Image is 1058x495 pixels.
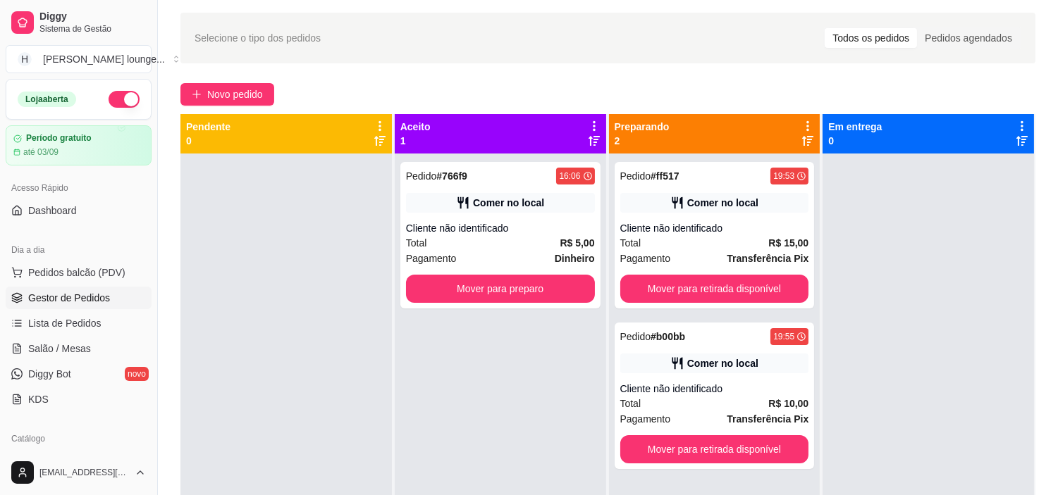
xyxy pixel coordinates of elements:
[773,170,794,182] div: 19:53
[615,120,670,134] p: Preparando
[620,221,809,235] div: Cliente não identificado
[180,83,274,106] button: Novo pedido
[651,331,685,342] strong: # b00bb
[18,52,32,66] span: H
[28,392,49,406] span: KDS
[28,316,102,330] span: Lista de Pedidos
[406,275,595,303] button: Mover para preparo
[6,199,152,222] a: Dashboard
[620,235,641,251] span: Total
[560,237,594,249] strong: R$ 5,00
[28,291,110,305] span: Gestor de Pedidos
[620,435,809,463] button: Mover para retirada disponível
[828,120,882,134] p: Em entrega
[23,146,59,158] article: até 03/09
[6,363,152,385] a: Diggy Botnovo
[6,312,152,334] a: Lista de Pedidos
[6,337,152,360] a: Salão / Mesas
[6,45,152,73] button: Select a team
[28,367,71,381] span: Diggy Bot
[825,28,917,48] div: Todos os pedidos
[28,203,77,218] span: Dashboard
[6,427,152,450] div: Catálogo
[727,253,808,264] strong: Transferência Pix
[620,251,671,266] span: Pagamento
[28,265,125,280] span: Pedidos balcão (PDV)
[687,196,758,210] div: Comer no local
[6,6,152,39] a: DiggySistema de Gestão
[39,467,129,478] span: [EMAIL_ADDRESS][DOMAIN_NAME]
[39,23,146,35] span: Sistema de Gestão
[615,134,670,148] p: 2
[28,342,91,356] span: Salão / Mesas
[186,134,230,148] p: 0
[406,235,427,251] span: Total
[620,170,651,182] span: Pedido
[687,356,758,370] div: Comer no local
[400,134,431,148] p: 1
[26,133,92,144] article: Período gratuito
[436,170,467,182] strong: # 766f9
[400,120,431,134] p: Aceito
[195,30,321,46] span: Selecione o tipo dos pedidos
[186,120,230,134] p: Pendente
[6,388,152,411] a: KDS
[6,287,152,309] a: Gestor de Pedidos
[406,251,457,266] span: Pagamento
[559,170,580,182] div: 16:06
[620,331,651,342] span: Pedido
[768,398,808,409] strong: R$ 10,00
[109,91,140,108] button: Alterar Status
[39,11,146,23] span: Diggy
[18,92,76,107] div: Loja aberta
[6,456,152,489] button: [EMAIL_ADDRESS][DOMAIN_NAME]
[192,89,202,99] span: plus
[6,239,152,261] div: Dia a dia
[651,170,679,182] strong: # ff517
[6,177,152,199] div: Acesso Rápido
[473,196,544,210] div: Comer no local
[727,413,808,425] strong: Transferência Pix
[620,411,671,427] span: Pagamento
[555,253,595,264] strong: Dinheiro
[773,331,794,342] div: 19:55
[917,28,1020,48] div: Pedidos agendados
[620,275,809,303] button: Mover para retirada disponível
[406,170,437,182] span: Pedido
[43,52,165,66] div: [PERSON_NAME] lounge ...
[828,134,882,148] p: 0
[6,125,152,165] a: Período gratuitoaté 03/09
[620,396,641,411] span: Total
[406,221,595,235] div: Cliente não identificado
[207,87,263,102] span: Novo pedido
[768,237,808,249] strong: R$ 15,00
[6,261,152,284] button: Pedidos balcão (PDV)
[620,382,809,396] div: Cliente não identificado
